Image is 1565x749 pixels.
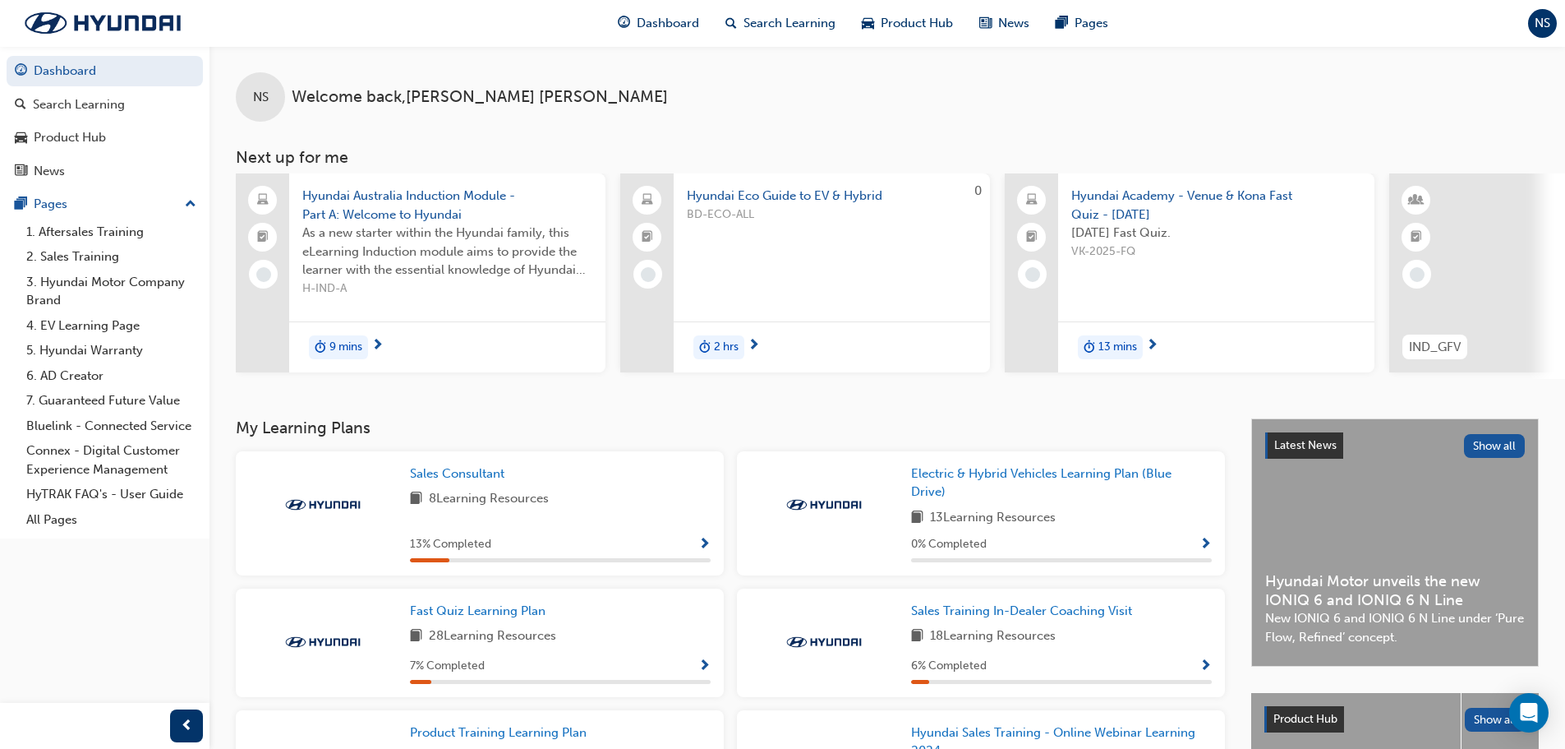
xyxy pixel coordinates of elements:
[20,270,203,313] a: 3. Hyundai Motor Company Brand
[278,634,368,650] img: Trak
[20,338,203,363] a: 5. Hyundai Warranty
[34,128,106,147] div: Product Hub
[637,14,699,33] span: Dashboard
[641,267,656,282] span: learningRecordVerb_NONE-icon
[302,187,592,224] span: Hyundai Australia Induction Module - Part A: Welcome to Hyundai
[236,418,1225,437] h3: My Learning Plans
[1464,434,1526,458] button: Show all
[429,489,549,510] span: 8 Learning Resources
[911,657,987,676] span: 6 % Completed
[1265,609,1525,646] span: New IONIQ 6 and IONIQ 6 N Line under ‘Pure Flow, Refined’ concept.
[642,227,653,248] span: booktick-icon
[1056,13,1068,34] span: pages-icon
[1071,187,1361,224] span: Hyundai Academy - Venue & Kona Fast Quiz - [DATE]
[1071,224,1361,243] span: [DATE] Fast Quiz.
[257,227,269,248] span: booktick-icon
[911,466,1171,500] span: Electric & Hybrid Vehicles Learning Plan (Blue Drive)
[1265,572,1525,609] span: Hyundai Motor unveils the new IONIQ 6 and IONIQ 6 N Line
[743,14,835,33] span: Search Learning
[315,337,326,358] span: duration-icon
[687,187,977,206] span: Hyundai Eco Guide to EV & Hybrid
[181,716,193,737] span: prev-icon
[1264,706,1526,733] a: Product HubShow all
[1535,14,1550,33] span: NS
[410,489,422,510] span: book-icon
[410,603,545,618] span: Fast Quiz Learning Plan
[930,508,1056,529] span: 13 Learning Resources
[779,634,869,650] img: Trak
[329,338,362,357] span: 9 mins
[8,6,197,40] img: Trak
[1409,338,1461,357] span: IND_GFV
[1026,227,1038,248] span: booktick-icon
[256,267,271,282] span: learningRecordVerb_NONE-icon
[862,13,874,34] span: car-icon
[429,626,556,647] span: 28 Learning Resources
[1005,173,1374,372] a: Hyundai Academy - Venue & Kona Fast Quiz - [DATE][DATE] Fast Quiz.VK-2025-FQduration-icon13 mins
[1251,418,1539,667] a: Latest NewsShow allHyundai Motor unveils the new IONIQ 6 and IONIQ 6 N LineNew IONIQ 6 and IONIQ ...
[1274,438,1337,452] span: Latest News
[34,162,65,181] div: News
[1199,538,1212,553] span: Show Progress
[292,88,668,107] span: Welcome back , [PERSON_NAME] [PERSON_NAME]
[34,195,67,214] div: Pages
[1025,267,1040,282] span: learningRecordVerb_NONE-icon
[618,13,630,34] span: guage-icon
[620,173,990,372] a: 0Hyundai Eco Guide to EV & HybridBD-ECO-ALLduration-icon2 hrs
[1411,190,1422,211] span: learningResourceType_INSTRUCTOR_LED-icon
[605,7,712,40] a: guage-iconDashboard
[966,7,1043,40] a: news-iconNews
[1071,243,1361,261] span: VK-2025-FQ
[1075,14,1108,33] span: Pages
[1199,534,1212,555] button: Show Progress
[1265,432,1525,459] a: Latest NewsShow all
[410,657,485,676] span: 7 % Completed
[20,244,203,270] a: 2. Sales Training
[698,656,711,677] button: Show Progress
[1199,656,1212,677] button: Show Progress
[1528,9,1557,38] button: NS
[302,224,592,280] span: As a new starter within the Hyundai family, this eLearning Induction module aims to provide the l...
[712,7,849,40] a: search-iconSearch Learning
[7,189,203,220] button: Pages
[15,131,27,146] span: car-icon
[20,482,203,507] a: HyTRAK FAQ's - User Guide
[748,339,760,354] span: next-icon
[974,183,982,198] span: 0
[1084,337,1095,358] span: duration-icon
[911,626,923,647] span: book-icon
[410,724,593,742] a: Product Training Learning Plan
[7,156,203,187] a: News
[911,603,1132,618] span: Sales Training In-Dealer Coaching Visit
[20,388,203,414] a: 7. Guaranteed Future Value
[1509,693,1549,733] div: Open Intercom Messenger
[15,64,27,79] span: guage-icon
[278,497,368,513] img: Trak
[20,363,203,389] a: 6. AD Creator
[911,508,923,529] span: book-icon
[725,13,737,34] span: search-icon
[687,206,977,224] span: BD-ECO-ALL
[1026,190,1038,211] span: laptop-icon
[410,466,504,481] span: Sales Consultant
[1273,712,1337,726] span: Product Hub
[20,220,203,245] a: 1. Aftersales Training
[253,88,269,107] span: NS
[7,56,203,86] a: Dashboard
[1410,267,1425,282] span: learningRecordVerb_NONE-icon
[698,538,711,553] span: Show Progress
[1146,339,1158,354] span: next-icon
[911,535,987,554] span: 0 % Completed
[15,98,26,113] span: search-icon
[257,190,269,211] span: laptop-icon
[15,164,27,179] span: news-icon
[699,337,711,358] span: duration-icon
[33,95,125,114] div: Search Learning
[849,7,966,40] a: car-iconProduct Hub
[998,14,1029,33] span: News
[714,338,739,357] span: 2 hrs
[410,725,587,740] span: Product Training Learning Plan
[20,313,203,339] a: 4. EV Learning Page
